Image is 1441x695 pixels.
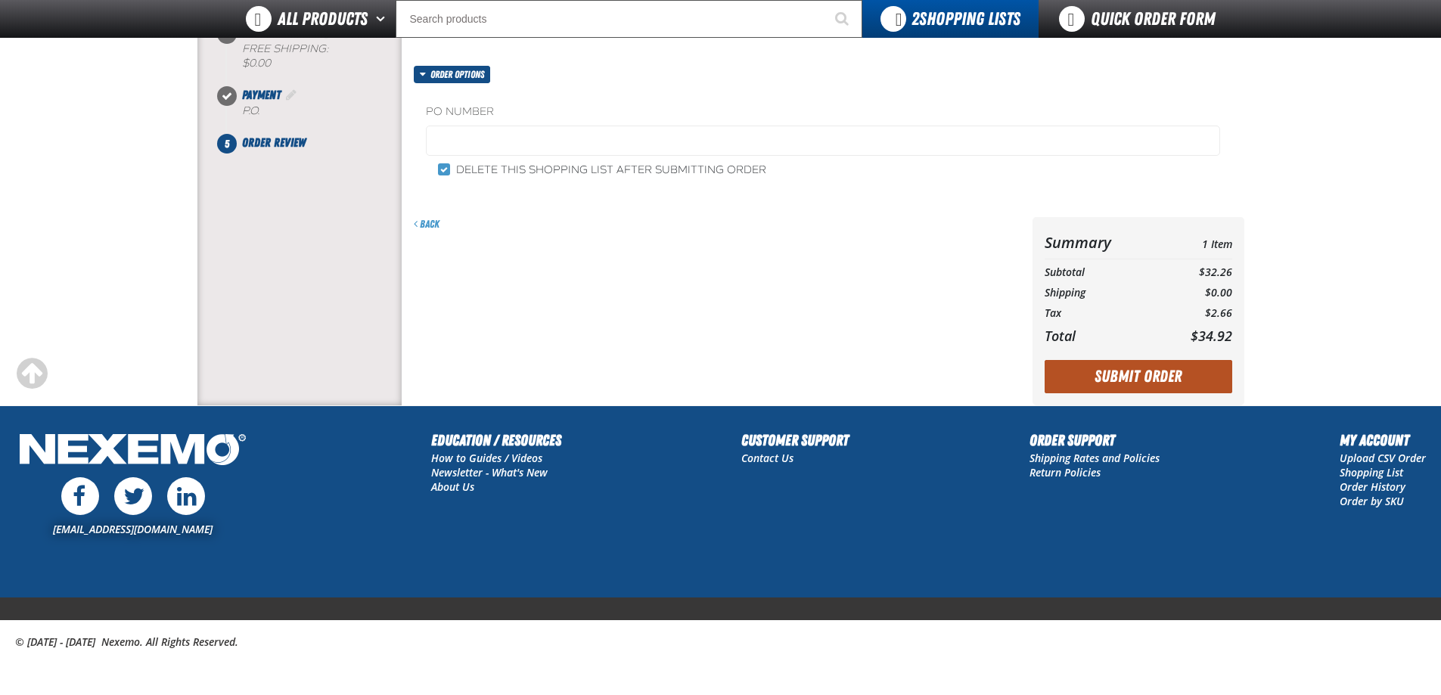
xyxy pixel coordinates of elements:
[1045,229,1160,256] th: Summary
[1030,465,1101,479] a: Return Policies
[278,5,368,33] span: All Products
[15,357,48,390] div: Scroll to the top
[911,8,919,29] strong: 2
[1160,262,1231,283] td: $32.26
[431,465,548,479] a: Newsletter - What's New
[227,134,402,152] li: Order Review. Step 5 of 5. Not Completed
[1191,327,1232,345] span: $34.92
[242,57,271,70] strong: $0.00
[431,429,561,451] h2: Education / Resources
[242,88,281,102] span: Payment
[227,86,402,134] li: Payment. Step 4 of 5. Completed
[414,218,439,230] a: Back
[242,104,402,119] div: P.O.
[242,42,402,71] div: Free Shipping:
[438,163,766,178] label: Delete this shopping list after submitting order
[741,451,793,465] a: Contact Us
[284,88,299,102] a: Edit Payment
[1160,283,1231,303] td: $0.00
[1045,324,1160,348] th: Total
[53,522,213,536] a: [EMAIL_ADDRESS][DOMAIN_NAME]
[741,429,849,451] h2: Customer Support
[1045,303,1160,324] th: Tax
[1045,283,1160,303] th: Shipping
[1340,429,1426,451] h2: My Account
[1045,360,1232,393] button: Submit Order
[431,451,542,465] a: How to Guides / Videos
[1340,494,1404,508] a: Order by SKU
[414,66,491,83] button: Order options
[1030,451,1160,465] a: Shipping Rates and Policies
[1160,303,1231,324] td: $2.66
[1160,229,1231,256] td: 1 Item
[15,429,250,473] img: Nexemo Logo
[217,134,237,154] span: 5
[227,24,402,86] li: Shipping Method. Step 3 of 5. Completed
[1030,429,1160,451] h2: Order Support
[242,135,306,150] span: Order Review
[1340,465,1403,479] a: Shopping List
[911,8,1020,29] span: Shopping Lists
[1340,451,1426,465] a: Upload CSV Order
[426,105,1220,119] label: PO Number
[430,66,490,83] span: Order options
[431,479,474,494] a: About Us
[1340,479,1405,494] a: Order History
[1045,262,1160,283] th: Subtotal
[438,163,450,175] input: Delete this shopping list after submitting order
